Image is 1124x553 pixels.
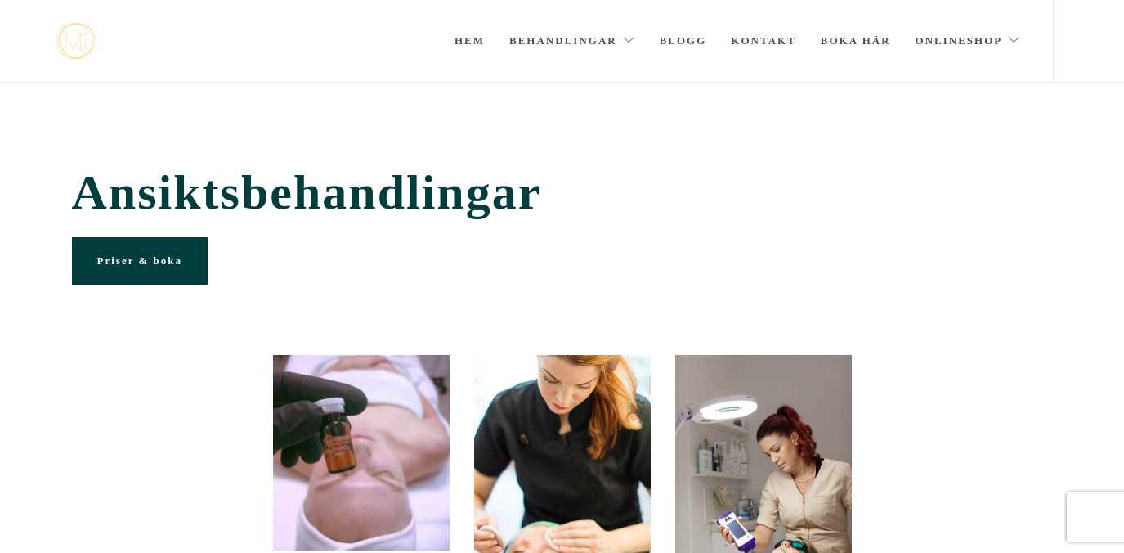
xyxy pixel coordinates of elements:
span: Ansiktsbehandlingar [72,164,1053,221]
a: mjstudio mjstudio mjstudio [56,23,95,60]
img: mjstudio [56,23,95,60]
span: Priser & boka [97,254,182,267]
a: Priser & boka [72,237,208,285]
img: 20200316_113429315_iOS [273,355,450,551]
